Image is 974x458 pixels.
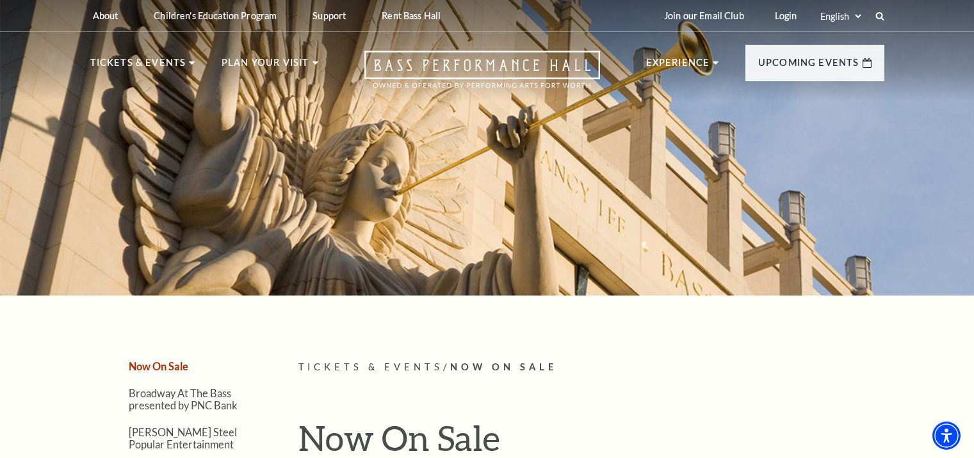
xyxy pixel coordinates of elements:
[90,55,186,78] p: Tickets & Events
[312,10,346,21] p: Support
[222,55,309,78] p: Plan Your Visit
[646,55,710,78] p: Experience
[129,360,188,372] a: Now On Sale
[450,361,557,372] span: Now On Sale
[93,10,118,21] p: About
[129,387,238,411] a: Broadway At The Bass presented by PNC Bank
[932,422,961,450] div: Accessibility Menu
[298,359,884,375] p: /
[818,10,863,22] select: Select:
[758,55,859,78] p: Upcoming Events
[382,10,441,21] p: Rent Bass Hall
[298,361,444,372] span: Tickets & Events
[129,426,237,450] a: [PERSON_NAME] Steel Popular Entertainment
[154,10,277,21] p: Children's Education Program
[318,51,646,101] a: Open this option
